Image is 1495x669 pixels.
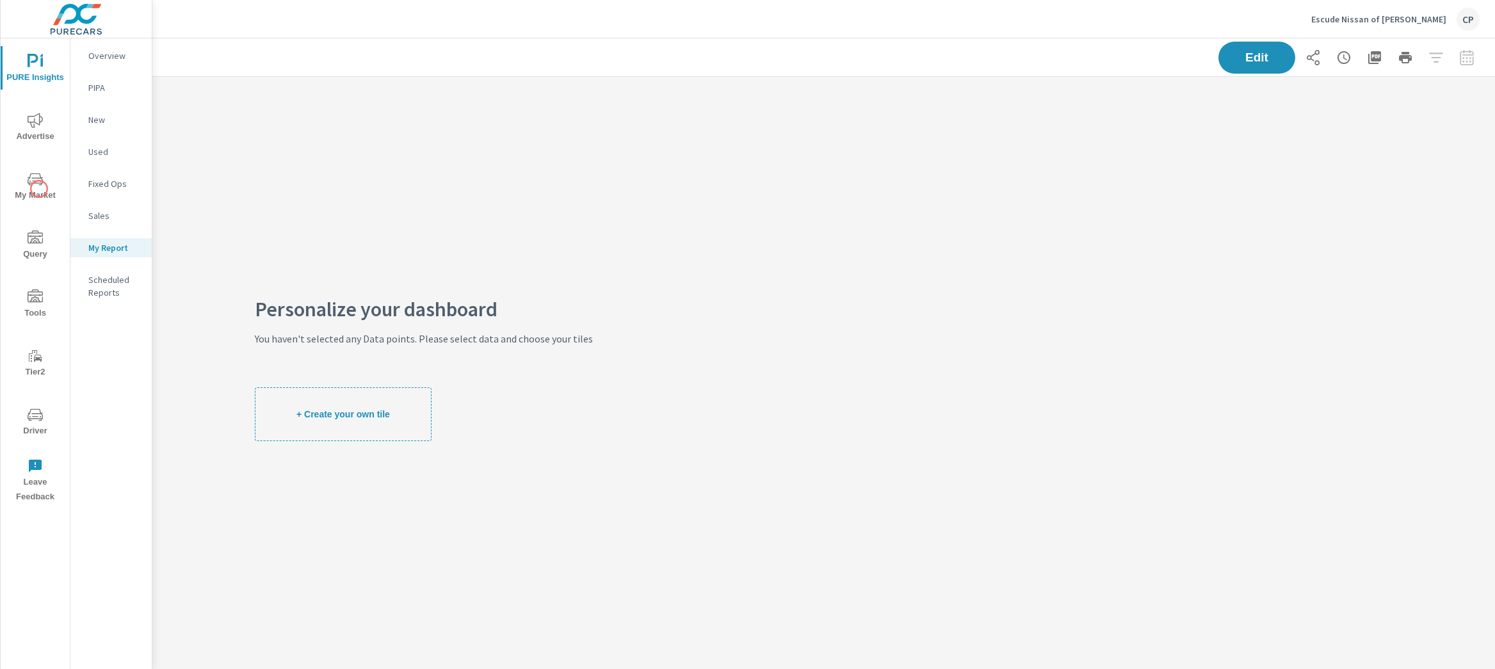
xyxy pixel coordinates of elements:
span: Tools [4,289,66,321]
div: Used [70,142,152,161]
p: My Report [88,241,141,254]
p: Fixed Ops [88,177,141,190]
div: New [70,110,152,129]
button: + Create your own tile [255,387,432,441]
span: Driver [4,407,66,439]
span: Edit [1231,52,1282,63]
div: My Report [70,238,152,257]
p: New [88,113,141,126]
div: Fixed Ops [70,174,152,193]
span: You haven't selected any Data points. Please select data and choose your tiles [255,331,593,387]
p: Overview [88,49,141,62]
div: CP [1457,8,1480,31]
span: Tier2 [4,348,66,380]
span: Query [4,230,66,262]
button: Edit [1218,42,1295,74]
span: + Create your own tile [296,408,390,420]
span: My Market [4,172,66,203]
div: Overview [70,46,152,65]
span: Leave Feedback [4,458,66,504]
p: PIPA [88,81,141,94]
span: Advertise [4,113,66,144]
div: Sales [70,206,152,225]
span: Personalize your dashboard [255,303,593,331]
button: Print Report [1393,45,1418,70]
span: PURE Insights [4,54,66,85]
button: "Export Report to PDF" [1362,45,1387,70]
p: Used [88,145,141,158]
div: nav menu [1,38,70,510]
div: Scheduled Reports [70,270,152,302]
p: Sales [88,209,141,222]
div: PIPA [70,78,152,97]
button: Share Report [1300,45,1326,70]
p: Escude Nissan of [PERSON_NAME] [1311,13,1446,25]
p: Scheduled Reports [88,273,141,299]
